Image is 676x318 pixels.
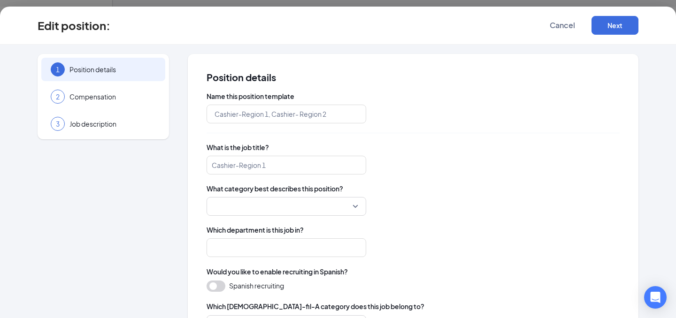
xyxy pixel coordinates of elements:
span: What category best describes this position? [207,184,620,193]
span: Job description [69,119,156,129]
span: 2 [56,92,60,101]
span: Spanish recruiting [229,280,284,291]
span: Compensation [69,92,156,101]
div: Open Intercom Messenger [644,286,667,309]
button: Next [591,16,638,35]
span: Position details [207,73,620,82]
h3: Edit position : [38,17,110,33]
span: Position details [69,65,156,74]
span: Which department is this job in? [207,225,620,235]
span: 1 [56,65,60,74]
span: What is the job title? [207,143,620,152]
span: Which [DEMOGRAPHIC_DATA]-fil-A category does this job belong to? [207,301,424,311]
span: 3 [56,119,60,129]
button: Cancel [539,16,586,35]
input: Cashier-Region 1, Cashier- Region 2 [207,105,366,123]
span: Cancel [550,21,575,30]
span: Name this position template [207,91,620,101]
span: Would you like to enable recruiting in Spanish? [207,266,348,277]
